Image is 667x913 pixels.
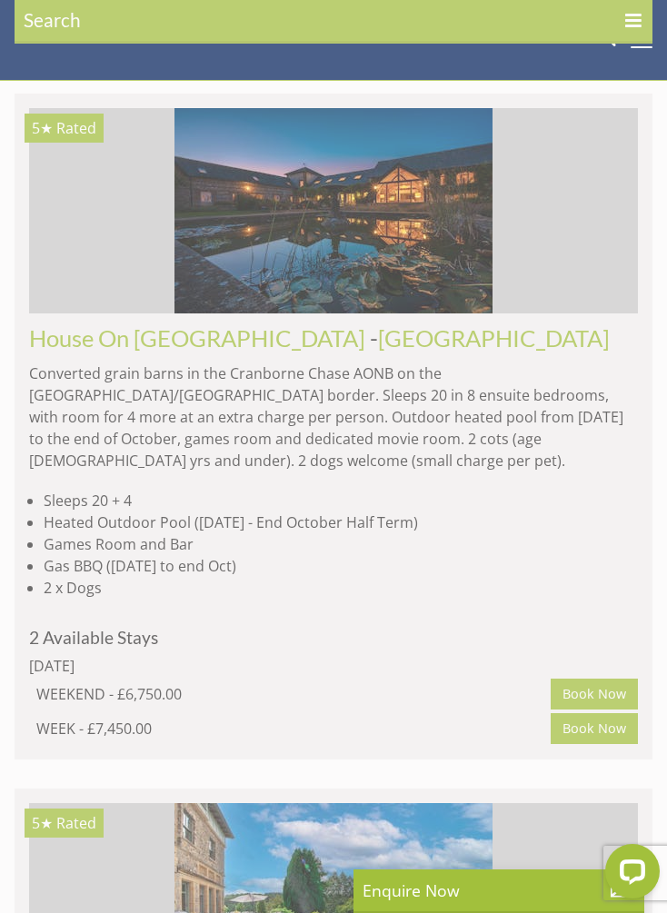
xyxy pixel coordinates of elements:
span: House On The Hill has a 5 star rating under the Quality in Tourism Scheme [32,118,53,138]
span: Rated [56,118,96,138]
a: 5★ Rated [29,108,638,313]
li: Sleeps 20 + 4 [44,490,638,511]
div: WEEK - £7,450.00 [36,718,551,739]
iframe: Customer reviews powered by Trustpilot [5,55,196,70]
li: Heated Outdoor Pool ([DATE] - End October Half Term) [44,511,638,533]
h4: 2 Available Stays [29,628,638,647]
img: house-on-the-hill-large-holiday-home-accommodation-wiltshire-sleeps-16.original.jpg [174,108,493,313]
iframe: LiveChat chat widget [591,837,667,913]
span: Kennard Hall has a 5 star rating under the Quality in Tourism Scheme [32,813,53,833]
a: House On [GEOGRAPHIC_DATA] [29,324,365,352]
span: - [370,324,610,352]
p: Converted grain barns in the Cranborne Chase AONB on the [GEOGRAPHIC_DATA]/[GEOGRAPHIC_DATA] bord... [29,362,638,471]
div: WEEKEND - £6,750.00 [36,683,551,705]
li: Games Room and Bar [44,533,638,555]
div: [DATE] [29,655,638,677]
a: Book Now [551,679,638,710]
a: [GEOGRAPHIC_DATA] [378,324,610,352]
li: 2 x Dogs [44,577,638,599]
span: Rated [56,813,96,833]
a: Book Now [551,713,638,744]
li: Gas BBQ ([DATE] to end Oct) [44,555,638,577]
p: Enquire Now [363,878,635,902]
